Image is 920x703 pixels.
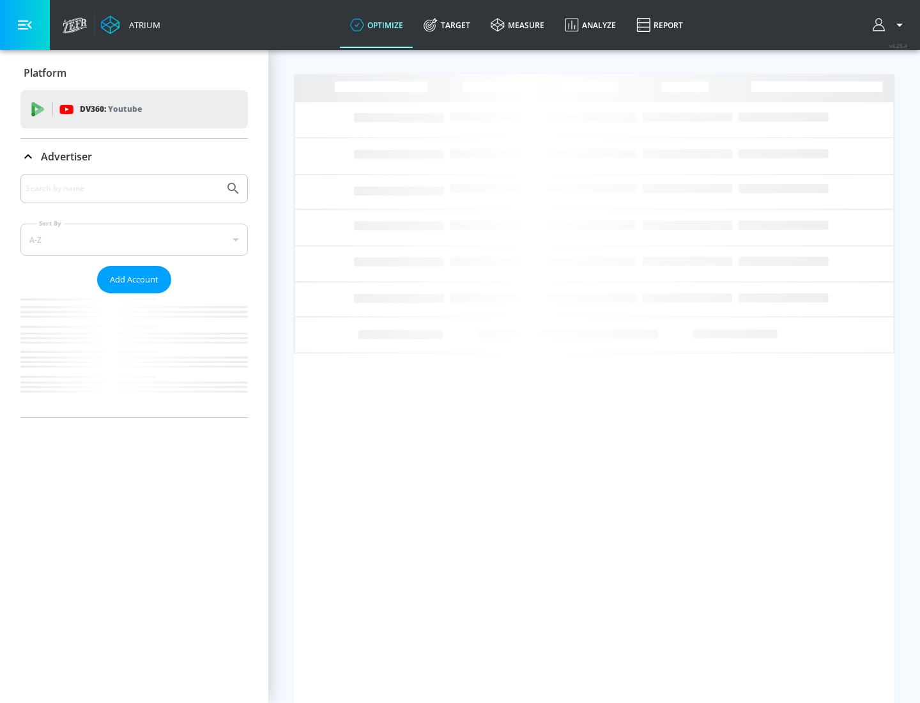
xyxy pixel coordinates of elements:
a: Atrium [101,15,160,35]
a: Analyze [555,2,626,48]
span: v 4.25.4 [889,42,907,49]
div: Advertiser [20,174,248,417]
label: Sort By [36,219,64,228]
nav: list of Advertiser [20,293,248,417]
div: Platform [20,55,248,91]
a: optimize [340,2,413,48]
span: Add Account [110,272,158,287]
p: Advertiser [41,150,92,164]
div: Atrium [124,19,160,31]
a: Report [626,2,693,48]
p: Youtube [108,102,142,116]
div: A-Z [20,224,248,256]
a: Target [413,2,480,48]
button: Add Account [97,266,171,293]
input: Search by name [26,180,219,197]
div: Advertiser [20,139,248,174]
div: DV360: Youtube [20,90,248,128]
a: measure [480,2,555,48]
p: Platform [24,66,66,80]
p: DV360: [80,102,142,116]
